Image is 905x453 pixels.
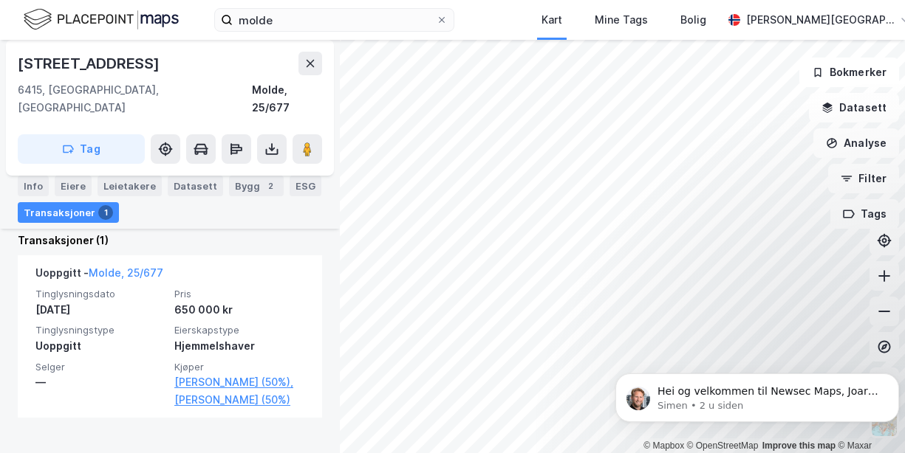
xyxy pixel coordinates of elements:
input: Søk på adresse, matrikkel, gårdeiere, leietakere eller personer [233,9,436,31]
div: Mine Tags [595,11,648,29]
a: Molde, 25/677 [89,266,163,279]
iframe: Intercom notifications melding [609,342,905,446]
div: Transaksjoner [18,202,119,223]
span: Eierskapstype [174,324,304,336]
div: Molde, 25/677 [252,81,322,117]
div: — [35,373,165,391]
button: Analyse [813,128,899,158]
div: Datasett [168,176,223,196]
div: Eiere [55,176,92,196]
span: Tinglysningstype [35,324,165,336]
a: [PERSON_NAME] (50%) [174,391,304,409]
div: [STREET_ADDRESS] [18,52,163,75]
div: [DATE] [35,301,165,319]
button: Datasett [809,93,899,122]
div: Transaksjoner (1) [18,232,322,249]
div: ESG [290,176,321,196]
a: OpenStreetMap [687,440,759,451]
button: Filter [828,164,899,193]
a: Mapbox [643,440,684,451]
div: 6415, [GEOGRAPHIC_DATA], [GEOGRAPHIC_DATA] [18,81,252,117]
div: 650 000 kr [174,301,304,319]
button: Tag [18,134,145,164]
div: Bygg [229,176,284,196]
span: Pris [174,288,304,300]
img: logo.f888ab2527a4732fd821a326f86c7f29.svg [24,7,179,32]
div: Uoppgitt [35,337,165,355]
span: Selger [35,361,165,373]
span: Tinglysningsdato [35,288,165,300]
div: Kart [542,11,562,29]
button: Tags [830,199,899,229]
a: [PERSON_NAME] (50%), [174,373,304,391]
div: [PERSON_NAME][GEOGRAPHIC_DATA] [746,11,894,29]
span: Kjøper [174,361,304,373]
div: Leietakere [98,176,162,196]
button: Bokmerker [799,58,899,87]
div: Hjemmelshaver [174,337,304,355]
a: Improve this map [762,440,836,451]
div: Bolig [680,11,706,29]
div: Uoppgitt - [35,264,163,288]
div: Info [18,176,49,196]
div: 2 [263,179,278,193]
div: 1 [98,205,113,220]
